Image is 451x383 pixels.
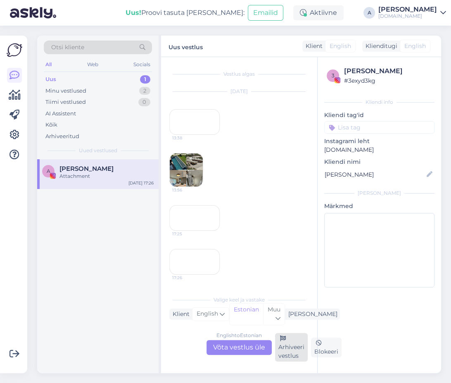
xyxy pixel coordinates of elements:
a: [PERSON_NAME][DOMAIN_NAME] [378,6,446,19]
div: Socials [132,59,152,70]
p: Märkmed [324,202,434,211]
span: 17:26 [172,275,203,281]
p: Kliendi nimi [324,158,434,166]
div: 0 [138,98,150,106]
div: Kliendi info [324,98,434,106]
div: Võta vestlus üle [207,340,272,355]
div: [PERSON_NAME] [285,310,337,318]
span: English [404,42,426,50]
div: Blokeeri [311,338,342,357]
span: 3 [332,72,335,79]
label: Uus vestlus [169,41,203,52]
div: Arhiveeri vestlus [275,333,308,361]
span: 13:38 [172,135,203,141]
div: Minu vestlused [45,87,86,95]
span: Anete Sepp [59,165,114,172]
span: English [197,309,218,318]
div: All [44,59,53,70]
span: Otsi kliente [51,43,84,52]
span: Muu [268,306,280,313]
div: Klient [302,42,323,50]
div: AI Assistent [45,110,76,118]
div: A [363,7,375,19]
div: Uus [45,75,56,84]
div: [PERSON_NAME] [324,189,434,197]
div: Proovi tasuta [PERSON_NAME]: [126,8,244,18]
div: Aktiivne [293,5,344,20]
div: English to Estonian [216,332,262,339]
div: Klient [169,310,190,318]
div: Vestlus algas [169,70,309,78]
div: [DATE] 17:26 [128,180,154,186]
input: Lisa tag [324,121,434,134]
div: [PERSON_NAME] [378,6,437,13]
img: attachment [170,153,203,187]
div: 2 [139,87,150,95]
div: Estonian [230,304,263,325]
div: Attachment [59,172,154,180]
div: [DATE] [169,88,309,95]
button: Emailid [248,5,283,21]
b: Uus! [126,9,141,17]
div: Tiimi vestlused [45,98,86,106]
p: [DOMAIN_NAME] [324,146,434,154]
p: Kliendi tag'id [324,111,434,120]
span: A [47,168,50,174]
input: Lisa nimi [325,170,425,179]
div: Klienditugi [362,42,397,50]
span: Uued vestlused [79,147,117,154]
div: 1 [140,75,150,84]
div: [PERSON_NAME] [344,66,432,76]
span: English [330,42,351,50]
div: # 3exyd3kg [344,76,432,85]
span: 13:56 [172,187,203,193]
div: Kõik [45,121,57,129]
p: Instagrami leht [324,137,434,146]
div: Valige keel ja vastake [169,296,309,304]
div: Arhiveeritud [45,132,79,141]
div: Web [85,59,100,70]
div: [DOMAIN_NAME] [378,13,437,19]
img: Askly Logo [7,42,22,58]
span: 17:25 [172,231,203,237]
